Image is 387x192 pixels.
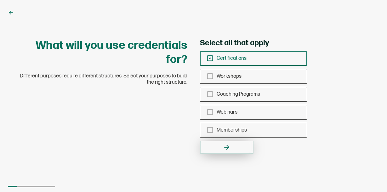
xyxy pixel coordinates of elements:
[217,73,242,79] span: Workshops
[14,73,187,86] span: Different purposes require different structures. Select your purposes to build the right structure.
[14,38,187,67] h1: What will you use credentials for?
[217,55,247,61] span: Certifications
[200,51,307,138] div: checkbox-group
[217,127,247,133] span: Memberships
[217,109,237,115] span: Webinars
[200,38,269,48] span: Select all that apply
[356,162,387,192] iframe: Chat Widget
[217,91,260,97] span: Coaching Programs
